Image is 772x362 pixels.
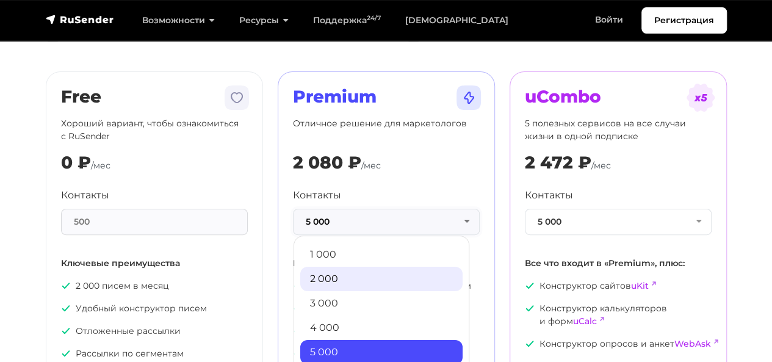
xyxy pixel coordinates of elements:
[61,302,248,315] p: Удобный конструктор писем
[91,160,110,171] span: /мес
[130,8,227,33] a: Возможности
[293,117,480,143] p: Отличное решение для маркетологов
[222,83,251,112] img: tarif-free.svg
[61,281,71,291] img: icon-ok.svg
[293,349,303,358] img: icon-ok.svg
[393,8,521,33] a: [DEMOGRAPHIC_DATA]
[61,347,248,360] p: Рассылки по сегментам
[61,87,248,107] h2: Free
[227,8,301,33] a: Ресурсы
[674,338,711,349] a: WebAsk
[525,117,712,143] p: 5 полезных сервисов на все случаи жизни в одной подписке
[591,160,611,171] span: /мес
[61,325,248,338] p: Отложенные рассылки
[61,303,71,313] img: icon-ok.svg
[61,280,248,292] p: 2 000 писем в месяц
[525,153,591,173] div: 2 472 ₽
[525,338,712,350] p: Конструктор опросов и анкет
[61,326,71,336] img: icon-ok.svg
[525,209,712,235] button: 5 000
[293,303,303,313] img: icon-ok.svg
[525,87,712,107] h2: uCombo
[525,188,573,203] label: Контакты
[525,280,712,292] p: Конструктор сайтов
[686,83,715,112] img: tarif-ucombo.svg
[300,267,463,291] a: 2 000
[361,160,381,171] span: /мес
[293,209,480,235] button: 5 000
[293,326,303,336] img: icon-ok.svg
[61,188,109,203] label: Контакты
[301,8,393,33] a: Поддержка24/7
[46,13,114,26] img: RuSender
[61,117,248,143] p: Хороший вариант, чтобы ознакомиться с RuSender
[293,257,480,270] p: Все что входит в «Free», плюс:
[61,153,91,173] div: 0 ₽
[293,347,480,360] p: Приоритетная модерация
[293,153,361,173] div: 2 080 ₽
[61,349,71,358] img: icon-ok.svg
[293,302,480,315] p: Приоритетная поддержка
[525,281,535,291] img: icon-ok.svg
[367,14,381,22] sup: 24/7
[300,242,463,267] a: 1 000
[293,280,480,292] p: Неограниченное количество писем
[525,302,712,328] p: Конструктор калькуляторов и форм
[525,257,712,270] p: Все что входит в «Premium», плюс:
[61,257,248,270] p: Ключевые преимущества
[573,316,597,327] a: uCalc
[525,303,535,313] img: icon-ok.svg
[631,280,649,291] a: uKit
[525,339,535,349] img: icon-ok.svg
[293,325,480,338] p: Помощь с импортом базы
[454,83,483,112] img: tarif-premium.svg
[300,291,463,316] a: 3 000
[293,188,341,203] label: Контакты
[300,316,463,340] a: 4 000
[293,87,480,107] h2: Premium
[641,7,727,34] a: Регистрация
[583,7,635,32] a: Войти
[293,281,303,291] img: icon-ok.svg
